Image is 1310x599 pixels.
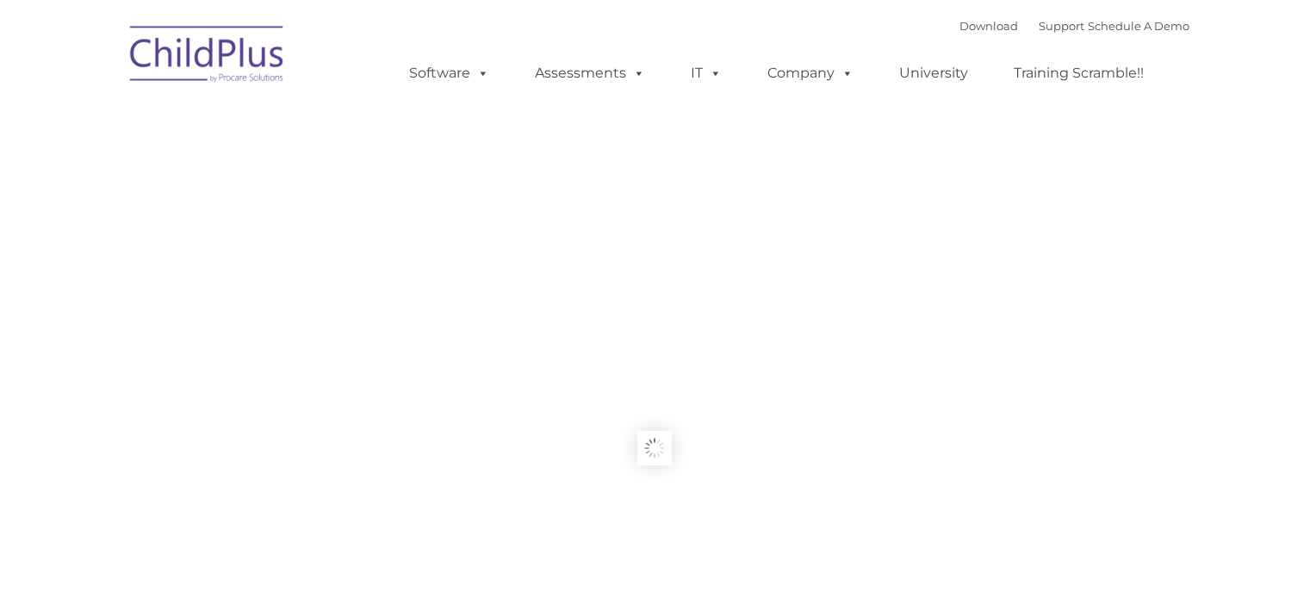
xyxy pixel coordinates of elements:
[121,14,294,100] img: ChildPlus by Procare Solutions
[959,19,1018,33] a: Download
[1039,19,1084,33] a: Support
[1088,19,1189,33] a: Schedule A Demo
[996,56,1161,90] a: Training Scramble!!
[518,56,662,90] a: Assessments
[750,56,871,90] a: Company
[882,56,985,90] a: University
[674,56,739,90] a: IT
[392,56,506,90] a: Software
[959,19,1189,33] font: |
